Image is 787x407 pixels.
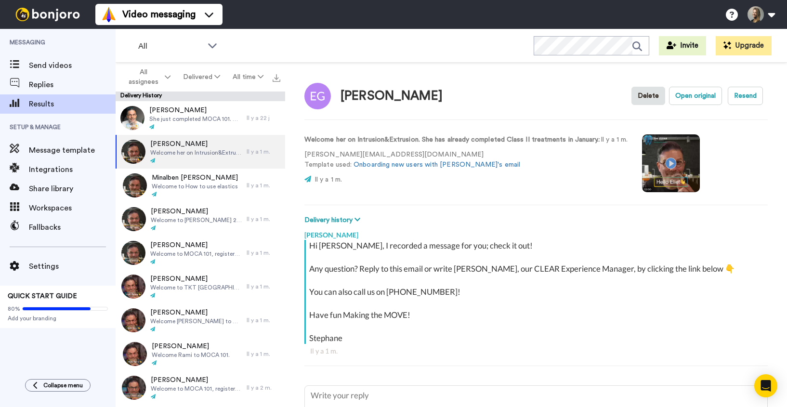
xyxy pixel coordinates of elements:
[101,7,117,22] img: vm-color.svg
[247,384,280,392] div: Il y a 2 m.
[150,240,242,250] span: [PERSON_NAME]
[152,351,230,359] span: Welcome Rami to MOCA 101.
[354,161,520,168] a: Onboarding new users with [PERSON_NAME]'s email
[123,173,147,197] img: 8bc00619-18a8-4d28-b1d7-b82525a8e42f-thumb.jpg
[29,202,116,214] span: Workspaces
[152,341,230,351] span: [PERSON_NAME]
[8,315,108,322] span: Add your branding
[304,83,331,109] img: Image of Elie Georges
[304,215,363,225] button: Delivery history
[270,70,283,84] button: Export all results that match these filters now.
[138,40,203,52] span: All
[152,183,238,190] span: Welcome to How to use elastics
[247,350,280,358] div: Il y a 1 m.
[152,173,238,183] span: Minalben [PERSON_NAME]
[247,316,280,324] div: Il y a 1 m.
[716,36,772,55] button: Upgrade
[310,346,762,356] div: Il y a 1 m.
[150,317,242,325] span: Welcome [PERSON_NAME] to MOCA 101, she subscribe with MOCAFLASH offer
[754,374,777,397] div: Open Intercom Messenger
[8,305,20,313] span: 80%
[118,64,177,91] button: All assignees
[12,8,84,21] img: bj-logo-header-white.svg
[29,98,116,110] span: Results
[122,8,196,21] span: Video messaging
[659,36,706,55] button: Invite
[8,293,77,300] span: QUICK START GUIDE
[29,183,116,195] span: Share library
[121,275,145,299] img: bf4cd112-f683-49fa-b770-80ff05a445c5-thumb.jpg
[150,149,242,157] span: Welcome her on Intrusion&Extrusion. She has already completed Class II treatments in January.
[122,376,146,400] img: aacd6faa-d1ba-4be6-bf11-4b41a3392491-thumb.jpg
[669,87,722,105] button: Open original
[29,164,116,175] span: Integrations
[304,225,768,240] div: [PERSON_NAME]
[151,207,242,216] span: [PERSON_NAME]
[631,87,665,105] button: Delete
[247,215,280,223] div: Il y a 1 m.
[121,308,145,332] img: 639c1882-b1b0-4aa6-9bb2-483b05f31462-thumb.jpg
[29,144,116,156] span: Message template
[304,136,599,143] strong: Welcome her on Intrusion&Extrusion. She has already completed Class II treatments in January.
[29,261,116,272] span: Settings
[120,106,144,130] img: e6f9aab5-6091-4b7c-ad67-88a5987c56cd-thumb.jpg
[116,371,285,405] a: [PERSON_NAME]Welcome to MOCA 101, registered with Flash offerIl y a 2 m.
[116,135,285,169] a: [PERSON_NAME]Welcome her on Intrusion&Extrusion. She has already completed Class II treatments in...
[121,140,145,164] img: 97a75d30-bbc5-4b8b-83b8-c8a669725dc0-thumb.jpg
[150,308,242,317] span: [PERSON_NAME]
[149,105,242,115] span: [PERSON_NAME]
[116,236,285,270] a: [PERSON_NAME]Welcome to MOCA 101, registered with FLASH 40% offer. He is also interested in LIVE:...
[151,375,242,385] span: [PERSON_NAME]
[29,60,116,71] span: Send videos
[122,207,146,231] img: 868f6f90-e0b5-441e-b689-d2149ce5a75a-thumb.jpg
[116,92,285,101] div: Delivery History
[29,222,116,233] span: Fallbacks
[247,148,280,156] div: Il y a 1 m.
[150,284,242,291] span: Welcome to TKT [GEOGRAPHIC_DATA]. [PERSON_NAME] is [PERSON_NAME] assistant.
[247,249,280,257] div: Il y a 1 m.
[116,169,285,202] a: Minalben [PERSON_NAME]Welcome to How to use elasticsIl y a 1 m.
[149,115,242,123] span: She just completed MOCA 101. She's a pediatric dentist only treating under 18. I think she was lo...
[123,342,147,366] img: 84ca36ef-538c-4c66-852d-92790b881f19-thumb.jpg
[121,241,145,265] img: 9b219f65-5ca7-4e79-824d-275b513fa635-thumb.jpg
[309,240,765,344] div: Hi [PERSON_NAME], I recorded a message for you; check it out! Any question? Reply to this email o...
[151,385,242,393] span: Welcome to MOCA 101, registered with Flash offer
[29,79,116,91] span: Replies
[116,337,285,371] a: [PERSON_NAME]Welcome Rami to MOCA 101.Il y a 1 m.
[247,114,280,122] div: Il y a 22 j
[226,68,270,86] button: All time
[341,89,443,103] div: [PERSON_NAME]
[247,283,280,290] div: Il y a 1 m.
[304,135,628,145] p: : Il y a 1 m.
[151,216,242,224] span: Welcome to [PERSON_NAME] 2025/26. Registered with CLEAR123
[150,250,242,258] span: Welcome to MOCA 101, registered with FLASH 40% offer. He is also interested in LIVE: Kids&Teens.
[116,101,285,135] a: [PERSON_NAME]She just completed MOCA 101. She's a pediatric dentist only treating under 18. I thi...
[728,87,763,105] button: Resend
[273,74,280,82] img: export.svg
[116,270,285,303] a: [PERSON_NAME]Welcome to TKT [GEOGRAPHIC_DATA]. [PERSON_NAME] is [PERSON_NAME] assistant.Il y a 1 m.
[25,379,91,392] button: Collapse menu
[43,381,83,389] span: Collapse menu
[304,150,628,170] p: [PERSON_NAME][EMAIL_ADDRESS][DOMAIN_NAME] Template used:
[247,182,280,189] div: Il y a 1 m.
[315,176,342,183] span: Il y a 1 m.
[177,68,226,86] button: Delivered
[116,202,285,236] a: [PERSON_NAME]Welcome to [PERSON_NAME] 2025/26. Registered with CLEAR123Il y a 1 m.
[150,274,242,284] span: [PERSON_NAME]
[150,139,242,149] span: [PERSON_NAME]
[124,67,163,87] span: All assignees
[116,303,285,337] a: [PERSON_NAME]Welcome [PERSON_NAME] to MOCA 101, she subscribe with MOCAFLASH offerIl y a 1 m.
